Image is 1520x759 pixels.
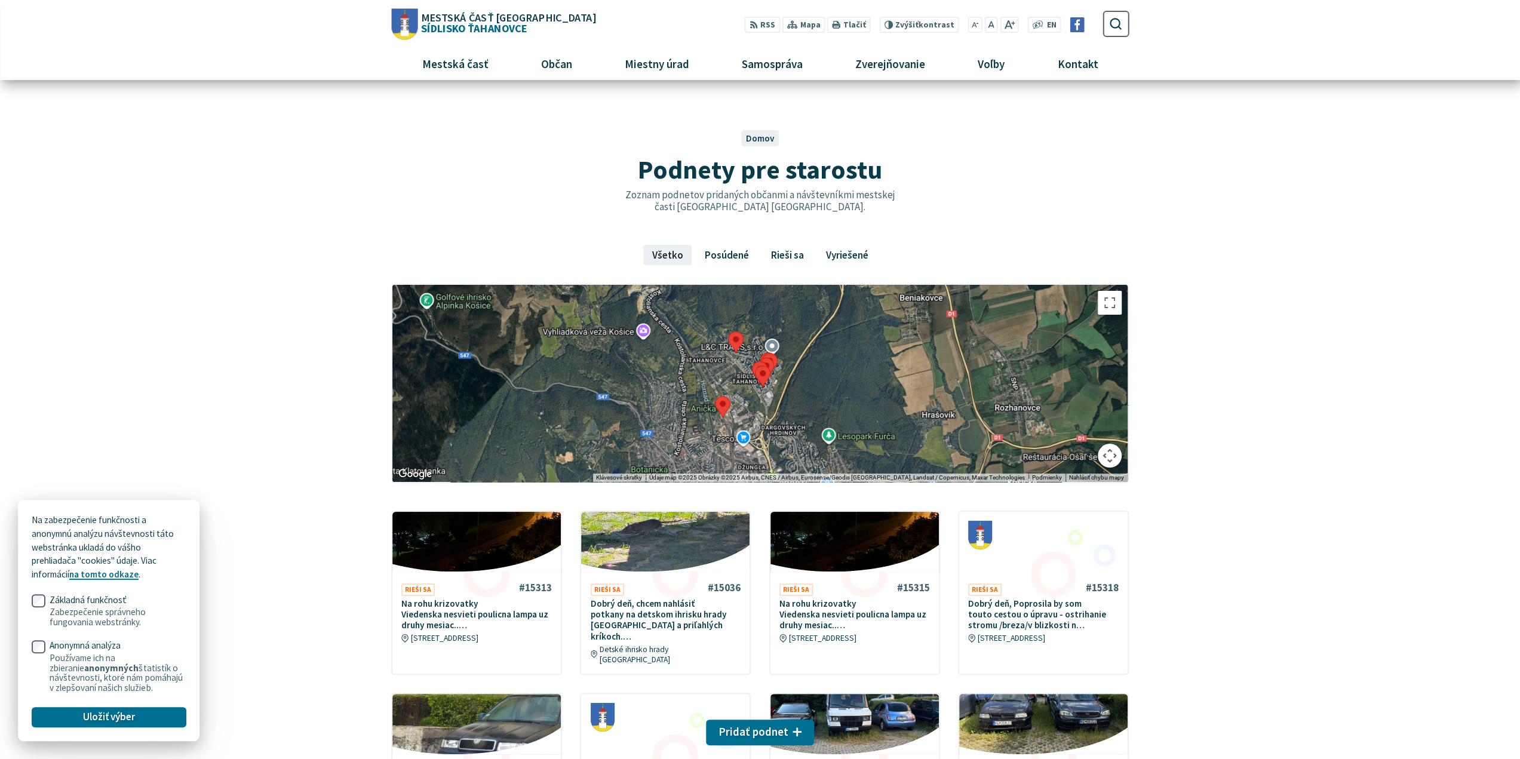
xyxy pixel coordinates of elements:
[779,583,813,596] span: Rieši sa
[974,48,1009,80] span: Voľby
[391,284,1129,483] div: Mapa podnetov
[968,583,1002,596] span: Rieši sa
[1036,48,1120,80] a: Kontakt
[649,474,1025,481] span: Údaje máp ©2025 Obrázky ©2025 Airbus, CNES / Airbus, Eurosense/Geodis [GEOGRAPHIC_DATA], Landsat ...
[1046,19,1056,32] span: EN
[1069,474,1124,481] a: Nahlásiť chybu mapy
[32,514,186,582] p: Na zabezpečenie funkčnosti a anonymnú analýzu návštevnosti táto webstránka ukladá do vášho prehli...
[879,17,959,33] button: Zvýšiťkontrast
[1098,444,1122,468] button: Ovládať kameru na mape
[421,12,595,23] span: Mestská časť [GEOGRAPHIC_DATA]
[770,512,939,653] a: #15315 Rieši sa Na rohu krizovatky Viedenska nesvieti poulicna lampa uz druhy mesiac..… [STREET_A...
[392,512,561,653] a: #15313 Rieši sa Na rohu krizovatky Viedenska nesvieti poulicna lampa uz druhy mesiac..… [STREET_A...
[395,466,435,482] a: Otvoriť túto oblasť v Mapách Google (otvorí nové okno)
[417,12,595,33] span: Sídlisko Ťahanovce
[50,595,186,628] span: Základná funkčnosť
[895,20,954,30] span: kontrast
[581,512,750,674] a: #15036 Rieši sa Dobrý deň, chcem nahlásiť potkany na detskom ihrisku hrady [GEOGRAPHIC_DATA] a pr...
[895,20,919,30] span: Zvýšiť
[391,8,595,39] a: Logo Sídlisko Ťahanovce, prejsť na domovskú stránku.
[1053,48,1103,80] span: Kontakt
[401,583,435,596] span: Rieši sa
[620,48,693,80] span: Miestny úrad
[400,48,510,80] a: Mestská časť
[519,48,594,80] a: Občan
[959,512,1128,653] a: #15318 Rieši sa Dobrý deň, Poprosila by som touto cestou o úpravu - ostrihanie stromu /breza/v bl...
[50,607,186,627] span: Zabezpečenie správneho fungovania webstránky.
[391,8,417,39] img: Prejsť na domovskú stránku
[762,245,812,265] a: Rieši sa
[827,17,870,33] button: Tlačiť
[591,598,741,642] p: Dobrý deň, chcem nahlásiť potkany na detskom ihrisku hrady [GEOGRAPHIC_DATA] a priľahlých kríkoch.…
[851,48,930,80] span: Zverejňovanie
[32,594,45,608] input: Základná funkčnosťZabezpečenie správneho fungovania webstránky.
[896,582,929,594] h4: #15315
[1043,19,1060,32] a: EN
[638,153,882,186] span: Podnety pre starostu
[789,633,856,643] span: [STREET_ADDRESS]
[600,644,741,665] span: Detské ihrisko hrady [GEOGRAPHIC_DATA]
[745,133,774,144] a: Domov
[395,466,435,482] img: Google
[417,48,493,80] span: Mestská časť
[603,48,711,80] a: Miestny úrad
[32,707,186,727] button: Uložiť výber
[643,245,692,265] a: Všetko
[706,720,815,746] button: Pridať podnet
[591,583,624,596] span: Rieši sa
[519,582,552,594] h4: #15313
[411,633,478,643] span: [STREET_ADDRESS]
[720,48,825,80] a: Samospráva
[978,633,1045,643] span: [STREET_ADDRESS]
[968,17,982,33] button: Zmenšiť veľkosť písma
[984,17,997,33] button: Nastaviť pôvodnú veľkosť písma
[69,569,139,580] a: na tomto odkaze
[50,641,186,693] span: Anonymná analýza
[800,19,820,32] span: Mapa
[84,662,139,674] strong: anonymných
[843,20,865,30] span: Tlačiť
[782,17,825,33] a: Mapa
[779,598,930,631] p: Na rohu krizovatky Viedenska nesvieti poulicna lampa uz druhy mesiac..…
[401,598,552,631] p: Na rohu krizovatky Viedenska nesvieti poulicna lampa uz druhy mesiac..…
[1000,17,1018,33] button: Zväčšiť veľkosť písma
[834,48,947,80] a: Zverejňovanie
[718,725,788,739] span: Pridať podnet
[745,17,780,33] a: RSS
[32,640,45,654] input: Anonymná analýzaPoužívame ich na zbieranieanonymnýchštatistík o návštevnosti, ktoré nám pomáhajú ...
[696,245,758,265] a: Posúdené
[1032,474,1062,481] a: Podmienky (otvorí sa na novej karte)
[737,48,807,80] span: Samospráva
[1070,17,1085,32] img: Prejsť na Facebook stránku
[708,582,741,594] h4: #15036
[817,245,877,265] a: Vyriešené
[1086,582,1119,594] h4: #15318
[760,19,775,32] span: RSS
[1098,291,1122,315] button: Prepnúť zobrazenie na celú obrazovku
[624,189,896,213] p: Zoznam podnetov pridaných občanmi a návštevníkmi mestskej časti [GEOGRAPHIC_DATA] [GEOGRAPHIC_DATA].
[50,653,186,693] span: Používame ich na zbieranie štatistík o návštevnosti, ktoré nám pomáhajú v zlepšovaní našich služieb.
[968,598,1119,631] p: Dobrý deň, Poprosila by som touto cestou o úpravu - ostrihanie stromu /breza/v blizkosti n…
[956,48,1027,80] a: Voľby
[596,474,642,482] button: Klávesové skratky
[536,48,576,80] span: Občan
[83,711,135,723] span: Uložiť výber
